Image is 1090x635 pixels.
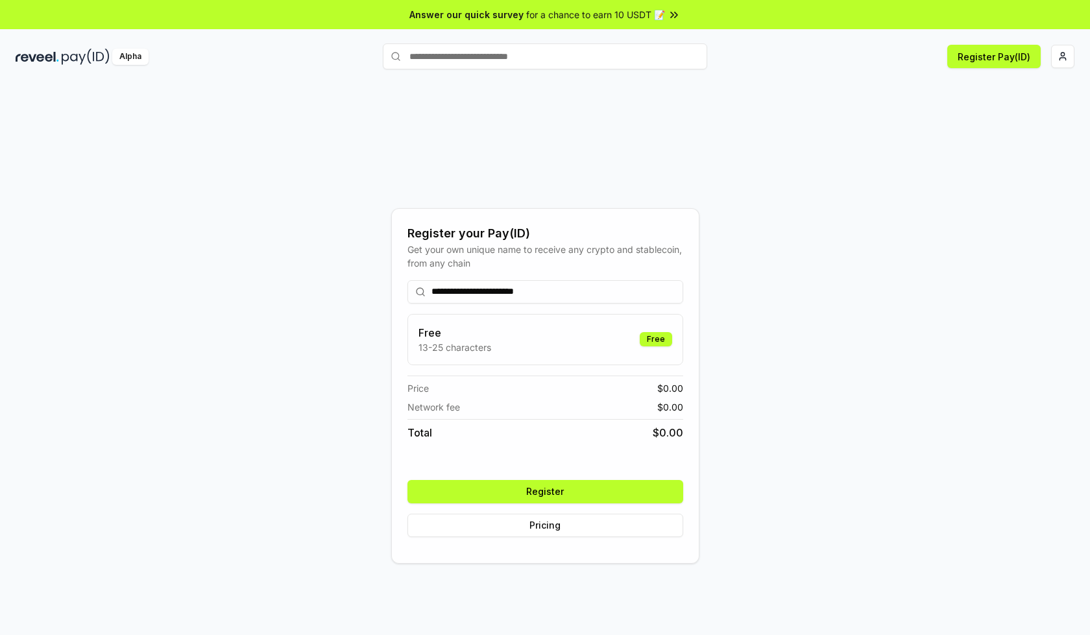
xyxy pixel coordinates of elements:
button: Pricing [407,514,683,537]
div: Register your Pay(ID) [407,224,683,243]
p: 13-25 characters [418,341,491,354]
span: Network fee [407,400,460,414]
span: Answer our quick survey [409,8,524,21]
span: for a chance to earn 10 USDT 📝 [526,8,665,21]
span: $ 0.00 [657,400,683,414]
button: Register Pay(ID) [947,45,1041,68]
span: $ 0.00 [657,381,683,395]
img: reveel_dark [16,49,59,65]
div: Alpha [112,49,149,65]
span: Total [407,425,432,440]
div: Free [640,332,672,346]
h3: Free [418,325,491,341]
img: pay_id [62,49,110,65]
span: Price [407,381,429,395]
button: Register [407,480,683,503]
div: Get your own unique name to receive any crypto and stablecoin, from any chain [407,243,683,270]
span: $ 0.00 [653,425,683,440]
